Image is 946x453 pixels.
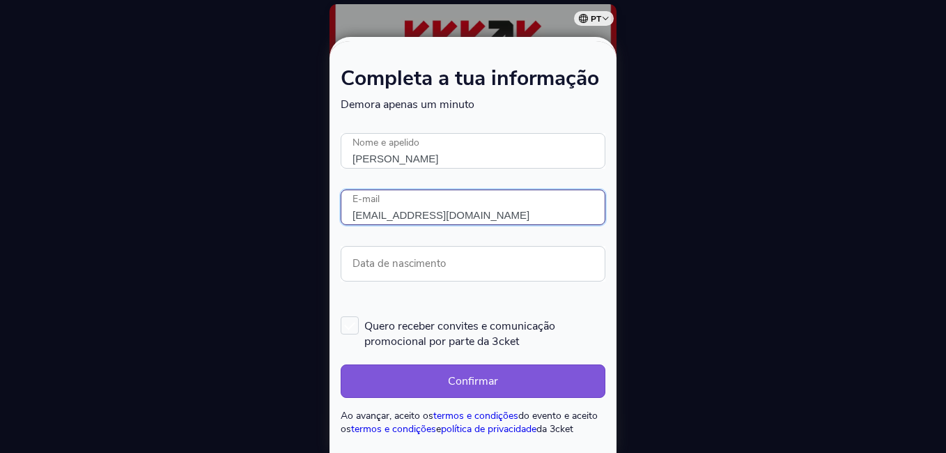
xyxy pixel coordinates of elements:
a: termos e condições [433,409,518,422]
label: E-mail [341,190,391,210]
input: E-mail [341,190,605,225]
h1: Completa a tua informação [341,69,605,97]
span: Quero receber convites e comunicação promocional por parte da 3cket [364,316,605,349]
a: política de privacidade [441,422,536,436]
label: Nome e apelido [341,133,431,153]
p: Ao avançar, aceito os do evento e aceito os e da 3cket [341,409,605,436]
input: Nome e apelido [341,133,605,169]
p: Demora apenas um minuto [341,97,605,112]
button: Confirmar [341,364,605,398]
input: Data de nascimento [341,246,605,282]
a: termos e condições [351,422,436,436]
